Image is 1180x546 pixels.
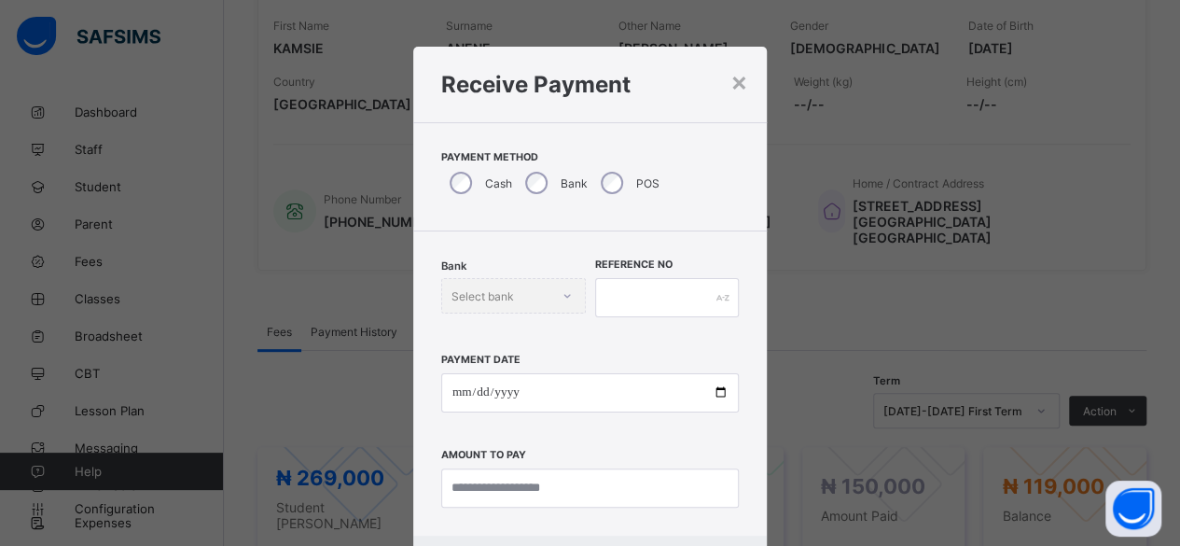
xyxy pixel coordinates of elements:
label: Bank [561,176,588,190]
label: POS [636,176,659,190]
button: Open asap [1105,481,1161,537]
label: Cash [485,176,512,190]
span: Bank [441,259,466,273]
span: Payment Method [441,151,740,163]
label: Reference No [595,259,673,271]
label: Amount to pay [441,449,526,461]
div: × [730,65,748,97]
label: Payment Date [441,354,521,366]
h1: Receive Payment [441,71,740,98]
